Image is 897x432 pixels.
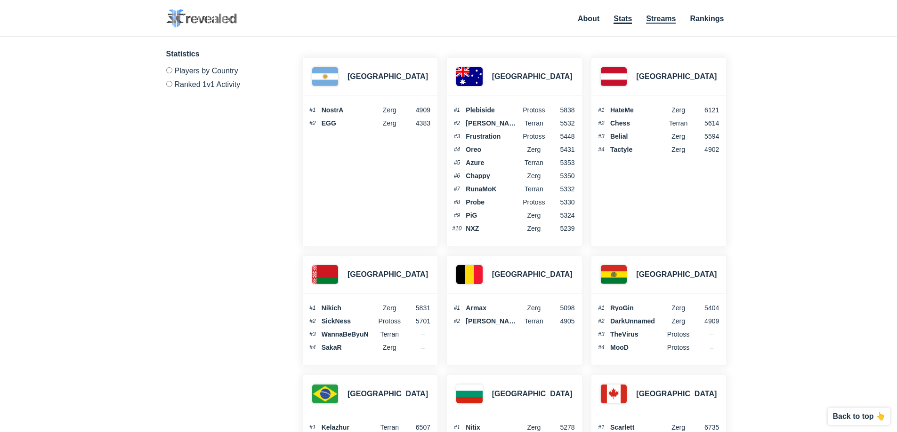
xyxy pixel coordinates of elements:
[376,331,403,338] span: Terran
[610,318,665,324] span: DarkUnnamed
[452,134,462,139] span: #3
[610,146,665,153] span: Tactyle
[166,77,279,88] label: Ranked 1v1 Activity
[548,225,575,232] span: 5239
[548,186,575,192] span: 5332
[466,173,520,179] span: Chappy
[610,344,665,351] span: MooD
[520,199,548,205] span: Protoss
[466,107,520,113] span: Plebiside
[452,305,462,311] span: #1
[403,424,430,431] span: 6507
[665,107,692,113] span: Zerg
[710,330,713,338] span: –
[466,318,520,324] span: [PERSON_NAME]
[307,424,318,430] span: #1
[492,388,573,400] h3: [GEOGRAPHIC_DATA]
[347,71,428,82] h3: [GEOGRAPHIC_DATA]
[596,147,606,152] span: #4
[832,413,885,420] p: Back to top 👆
[665,424,692,431] span: Zerg
[376,424,403,431] span: Terran
[466,159,520,166] span: Azure
[520,133,548,140] span: Protoss
[520,305,548,311] span: Zerg
[166,9,237,28] img: SC2 Revealed
[548,120,575,126] span: 5532
[710,344,713,351] span: –
[452,212,462,218] span: #9
[610,424,665,431] span: Scarlett
[520,212,548,219] span: Zerg
[692,120,719,126] span: 5614
[166,81,172,87] input: Ranked 1v1 Activity
[421,330,425,338] span: –
[466,133,520,140] span: Frustration
[322,424,376,431] span: Kelazhur
[452,120,462,126] span: #2
[492,269,573,280] h3: [GEOGRAPHIC_DATA]
[665,146,692,153] span: Zerg
[322,305,376,311] span: Nikich
[548,133,575,140] span: 5448
[692,318,719,324] span: 4909
[596,424,606,430] span: #1
[452,160,462,165] span: #5
[520,225,548,232] span: Zerg
[665,133,692,140] span: Zerg
[403,107,430,113] span: 4909
[322,318,376,324] span: SickNess
[610,305,665,311] span: RyoGin
[307,331,318,337] span: #3
[307,120,318,126] span: #2
[166,48,279,60] h3: Statistics
[421,344,425,351] span: –
[347,269,428,280] h3: [GEOGRAPHIC_DATA]
[376,107,403,113] span: Zerg
[548,199,575,205] span: 5330
[636,388,717,400] h3: [GEOGRAPHIC_DATA]
[376,344,403,351] span: Zerg
[578,15,599,23] a: About
[466,199,520,205] span: Probe
[665,344,692,351] span: Protoss
[466,120,520,126] span: [PERSON_NAME]
[466,186,520,192] span: RunaMoK
[466,305,520,311] span: Armax
[548,146,575,153] span: 5431
[520,159,548,166] span: Terran
[548,159,575,166] span: 5353
[610,107,665,113] span: HateMe
[452,424,462,430] span: #1
[548,305,575,311] span: 5098
[692,424,719,431] span: 6735
[520,146,548,153] span: Zerg
[307,107,318,113] span: #1
[452,107,462,113] span: #1
[596,305,606,311] span: #1
[646,15,676,24] a: Streams
[492,71,573,82] h3: [GEOGRAPHIC_DATA]
[376,305,403,311] span: Zerg
[322,344,376,351] span: SakaR
[520,107,548,113] span: Protoss
[610,133,665,140] span: Belial
[166,67,172,73] input: Players by Country
[548,107,575,113] span: 5838
[548,212,575,219] span: 5324
[610,331,665,338] span: TheVirus
[376,120,403,126] span: Zerg
[403,120,430,126] span: 4383
[376,318,403,324] span: Protoss
[322,331,376,338] span: WannaBeByuN
[596,345,606,350] span: #4
[610,120,665,126] span: Chess
[452,318,462,324] span: #2
[636,71,717,82] h3: [GEOGRAPHIC_DATA]
[403,305,430,311] span: 5831
[596,120,606,126] span: #2
[520,186,548,192] span: Terran
[307,318,318,324] span: #2
[596,134,606,139] span: #3
[307,305,318,311] span: #1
